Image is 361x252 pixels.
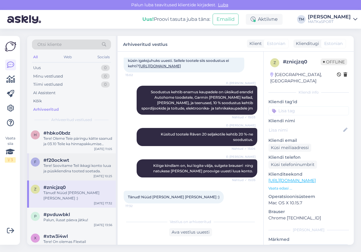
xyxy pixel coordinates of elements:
div: Kõik [33,98,42,104]
a: [URL][DOMAIN_NAME] [268,178,316,183]
button: Emailid [213,14,239,25]
div: Küsi meiliaadressi [268,144,311,152]
div: Ava vestlus uuesti [169,228,212,236]
span: 15:02 [125,73,148,77]
div: 0 [101,65,110,71]
span: Soodustus kehtib enamus kaupadele on üksikud erandid Autohome toodetele, Garmin [PERSON_NAME] kel... [141,90,254,110]
span: Vestlus on arhiveeritud [170,219,211,225]
p: Märkmed [268,236,349,243]
span: #hbko0bdz [43,130,70,136]
div: Tere! Oleme Teie päringu kätte saanud ja 03.10 Teile ka hinnapakkumise edastanud(samale meilile, ... [43,136,112,147]
div: [DATE] 11:05 [94,147,112,151]
div: 0 [101,81,110,88]
div: [DATE] 13:56 [94,223,112,227]
div: Tiimi vestlused [33,81,63,88]
span: Estonian [324,40,343,47]
span: E-[PERSON_NAME] [226,155,255,159]
p: Kliendi nimi [268,118,349,124]
span: #xtw3i4wl [43,234,68,239]
p: Brauser [268,209,349,215]
div: Küsi telefoninumbrit [268,161,317,169]
span: z [274,60,276,65]
p: Chrome [TECHNICAL_ID] [268,215,349,221]
span: h [34,132,37,137]
p: Mac OS X 10.15.7 [268,200,349,206]
div: Tere! On olemas Flextail [PERSON_NAME] SHOWER akuga välidušš, lisan lingi kodulehelt, sealt saate... [43,239,112,250]
div: AI Assistent [33,90,55,96]
p: Kliendi tag'id [268,99,349,105]
span: Estonian [267,40,285,47]
div: Kliendi info [268,90,349,95]
div: Tänud! Nüüd [PERSON_NAME] [PERSON_NAME] :) [43,190,112,201]
span: E-[PERSON_NAME] [226,123,255,128]
div: Web [62,53,73,61]
input: Lisa nimi [269,127,342,133]
div: [PERSON_NAME] [308,14,351,19]
div: Socials [96,53,111,61]
div: 0 [101,73,110,79]
span: f [34,160,36,164]
p: Kliendi email [268,137,349,144]
div: [PERSON_NAME] [268,227,349,233]
div: Minu vestlused [33,73,63,79]
div: [GEOGRAPHIC_DATA], [GEOGRAPHIC_DATA] [270,72,337,84]
span: Arhiveeritud vestlused [51,117,92,123]
span: küsin igaksjuhuks uuesti. Sellele tootele siis soodustus ei kehti? [128,58,230,68]
span: #f20ockwt [43,158,69,163]
span: p [34,214,37,219]
span: #znicjzq0 [43,185,66,190]
span: x [34,236,36,240]
a: [URL][DOMAIN_NAME] [139,64,181,68]
p: Operatsioonisüsteem [268,193,349,200]
div: [DATE] 10:25 [93,174,112,178]
span: 17:32 [125,204,148,208]
div: Uus [33,65,41,71]
img: Askly Logo [5,41,16,52]
div: All [32,53,39,61]
p: Vaata edasi ... [268,186,349,191]
span: Kõige kindlam on, kui logite välja, sulgete brauseri ning natukese [PERSON_NAME] proovige uuesti ... [153,163,254,173]
p: Kliendi telefon [268,154,349,161]
span: Nähtud ✓ 15:05 [232,178,255,182]
div: Palun, ilusat päeva jätku! [43,217,112,223]
span: #pvduwbkl [43,212,70,217]
input: Lisa tag [268,106,349,115]
span: Nähtud ✓ 15:03 [232,115,255,120]
div: TM [297,15,306,24]
span: Offline [321,59,347,65]
span: Küsitud tootele Räven 20 seljakotile kehtib 20 %-ne soodustus. [161,132,254,142]
span: Otsi kliente [37,41,62,48]
b: Uus! [142,16,154,22]
div: Klient [247,40,262,47]
a: [PERSON_NAME]MATKaSPORT [308,14,357,24]
div: Klienditugi [293,40,319,47]
div: Arhiveeritud [33,107,59,113]
div: Aktiivne [246,14,283,25]
div: 1 / 3 [5,157,16,163]
div: Tere! Soovitame Teil ikkagi konto luua ja püsikliendina tooted soetada. [43,163,112,174]
label: Arhiveeritud vestlus [123,40,167,48]
div: [DATE] 17:32 [94,201,112,206]
p: Klienditeekond [268,171,349,177]
div: Proovi tasuta juba täna: [142,16,210,23]
div: Vaata siia [5,136,16,163]
span: z [34,187,36,191]
span: E-[PERSON_NAME] [226,81,255,85]
div: # znicjzq0 [283,58,321,65]
span: Nähtud ✓ 15:04 [232,146,255,151]
span: Luba [216,2,230,8]
div: MATKaSPORT [308,19,351,24]
span: Tänud! Nüüd [PERSON_NAME] [PERSON_NAME] :) [128,195,220,199]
